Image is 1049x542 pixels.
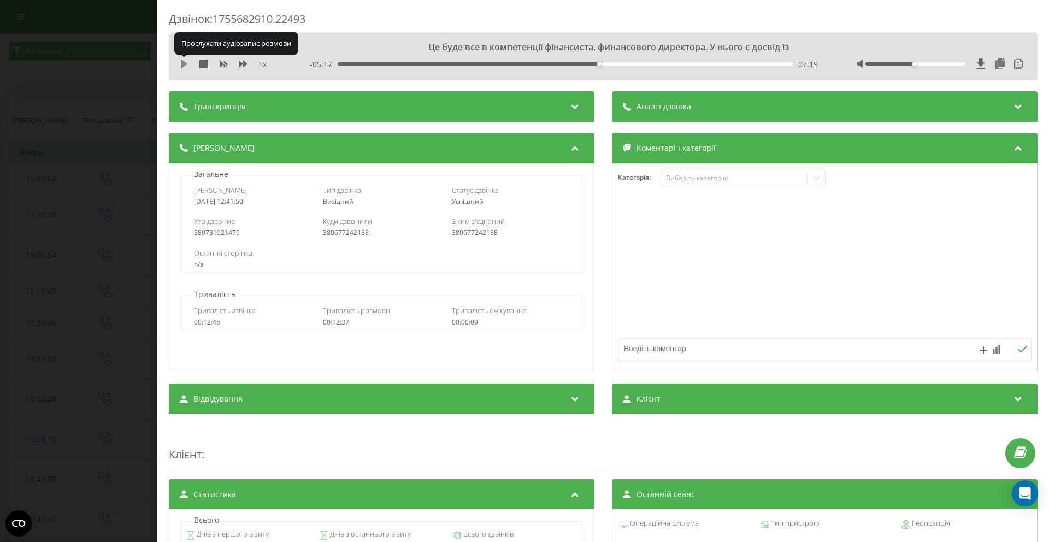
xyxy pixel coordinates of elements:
div: 00:00:09 [452,319,569,326]
div: Open Intercom Messenger [1012,480,1038,506]
span: Хто дзвонив [194,216,235,226]
span: Куди дзвонили [323,216,372,226]
span: Вихідний [323,197,353,206]
span: Статистика [193,489,236,500]
div: Accessibility label [597,62,602,66]
span: З ким з'єднаний [452,216,505,226]
span: - 05:17 [310,59,338,70]
span: Транскрипція [193,101,246,112]
p: Всього [191,515,222,526]
span: Тип дзвінка [323,185,361,195]
span: [PERSON_NAME] [194,185,247,195]
button: Open CMP widget [5,510,32,537]
span: Тип пристрою [769,518,819,529]
span: Днів з останнього візиту [328,529,411,540]
div: [DATE] 12:41:50 [194,198,311,205]
span: Всього дзвінків [462,529,514,540]
div: n/a [194,261,569,268]
span: Відвідування [193,393,243,404]
span: Клієнт [169,447,202,462]
div: : [169,425,1038,468]
span: Днів з першого візиту [195,529,269,540]
span: Тривалість розмови [323,305,390,315]
span: Аналіз дзвінка [637,101,691,112]
p: Загальне [191,169,231,180]
div: Accessibility label [912,62,917,66]
span: Геопозиція [910,518,950,529]
span: Клієнт [637,393,661,404]
p: Тривалість [191,289,238,300]
span: Тривалість дзвінка [194,305,256,315]
span: 1 x [258,59,267,70]
span: Останній сеанс [637,489,695,500]
div: Прослухати аудіозапис розмови [174,32,298,54]
h4: Категорія : [618,174,662,181]
div: 00:12:37 [323,319,440,326]
span: [PERSON_NAME] [193,143,255,154]
div: 380677242188 [323,229,440,237]
div: 380731921476 [194,229,311,237]
div: Це буде все в компетенції фінансиста, финансового директора. У нього є досвід із [262,41,944,53]
div: Дзвінок : 1755682910.22493 [169,11,1038,33]
span: Остання сторінка [194,248,252,258]
span: Тривалість очікування [452,305,527,315]
span: Операційна система [628,518,699,529]
span: Коментарі і категорії [637,143,716,154]
span: 07:19 [798,59,818,70]
div: 380677242188 [452,229,569,237]
div: Виберіть категорію [666,174,803,182]
span: Успішний [452,197,484,206]
div: 00:12:46 [194,319,311,326]
span: Статус дзвінка [452,185,499,195]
